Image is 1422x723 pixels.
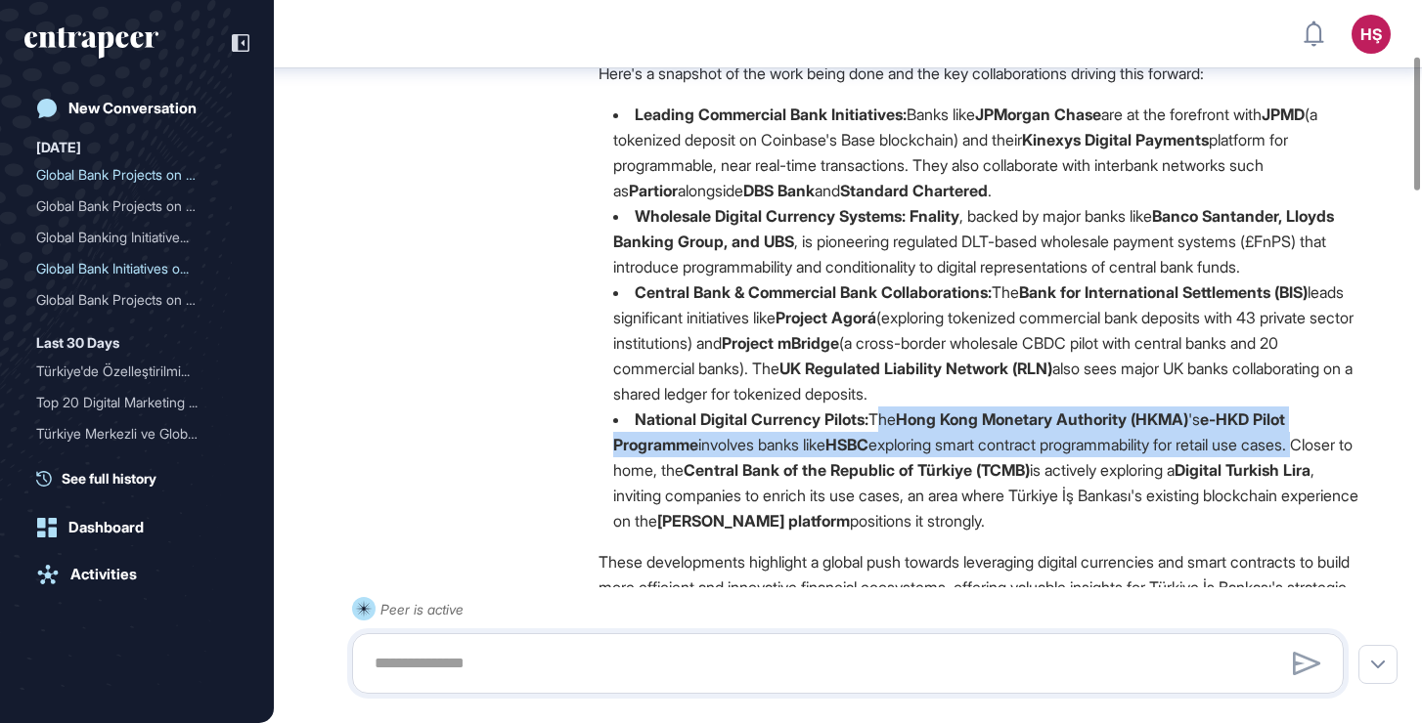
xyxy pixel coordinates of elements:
[36,468,249,489] a: See full history
[36,159,222,191] div: Global Bank Projects on M...
[36,356,222,387] div: Türkiye'de Özelleştirilmi...
[36,191,238,222] div: Global Bank Projects on Digital Currency Interoperability with E-Commerce and Payment Systems
[629,181,678,200] strong: Partior
[36,331,119,355] div: Last 30 Days
[36,136,81,159] div: [DATE]
[722,333,839,353] strong: Project mBridge
[36,159,238,191] div: Global Bank Projects on Machine-to-Machine Payments Using Digital Currencies
[599,61,1359,86] p: Here's a snapshot of the work being done and the key collaborations driving this forward:
[36,387,238,418] div: Top 20 Digital Marketing Solutions Worldwide
[635,409,868,429] strong: National Digital Currency Pilots:
[1262,105,1305,124] strong: JPMD
[36,418,238,449] div: Türkiye Merkezli ve Global Hizmet Veren Ürün Kullanım Analizi Firmaları
[70,566,137,583] div: Activities
[36,253,222,284] div: Global Bank Initiatives o...
[24,555,249,594] a: Activities
[840,181,988,200] strong: Standard Chartered
[1175,460,1311,480] strong: Digital Turkish Lira
[36,191,222,222] div: Global Bank Projects on D...
[36,284,238,316] div: Global Bank Projects on Tokenization and Digital Currencies: Collaborations and Initiatives
[68,519,144,536] div: Dashboard
[36,418,222,449] div: Türkiye Merkezli ve Globa...
[635,105,907,124] strong: Leading Commercial Bank Initiatives:
[599,279,1359,406] li: The leads significant initiatives like (exploring tokenized commercial bank deposits with 43 priv...
[380,597,464,621] div: Peer is active
[896,409,1188,429] strong: Hong Kong Monetary Authority (HKMA)
[24,89,249,128] a: New Conversation
[657,511,850,531] strong: [PERSON_NAME] platform
[975,105,1101,124] strong: JPMorgan Chase
[779,359,1052,378] strong: UK Regulated Liability Network (RLN)
[1022,130,1209,149] strong: Kinexys Digital Payments
[62,468,156,489] span: See full history
[68,100,197,117] div: New Conversation
[36,222,238,253] div: Global Banking Initiatives on User Sovereign Identity and Digital Currency
[1019,282,1308,302] strong: Bank for International Settlements (BIS)
[1352,15,1391,54] button: HŞ
[599,549,1359,625] p: These developments highlight a global push towards leveraging digital currencies and smart contra...
[36,356,238,387] div: Türkiye'de Özelleştirilmiş AI Görsel İşleme Çözümleri Geliştiren Şirketler
[36,284,222,316] div: Global Bank Projects on T...
[599,406,1359,533] li: The 's involves banks like exploring smart contract programmability for retail use cases. Closer ...
[24,508,249,547] a: Dashboard
[599,102,1359,203] li: Banks like are at the forefront with (a tokenized deposit on Coinbase's Base blockchain) and thei...
[24,27,158,59] div: entrapeer-logo
[776,308,876,327] strong: Project Agorá
[599,203,1359,279] li: , backed by major banks like , is pioneering regulated DLT-based wholesale payment systems (£FnPS...
[910,206,959,226] strong: Fnality
[825,435,868,454] strong: HSBC
[36,387,222,418] div: Top 20 Digital Marketing ...
[635,282,992,302] strong: Central Bank & Commercial Bank Collaborations:
[684,460,1030,480] strong: Central Bank of the Republic of Türkiye (TCMB)
[743,181,815,200] strong: DBS Bank
[36,222,222,253] div: Global Banking Initiative...
[635,206,906,226] strong: Wholesale Digital Currency Systems:
[36,253,238,284] div: Global Bank Initiatives on Programmable Payments Using Digital Currencies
